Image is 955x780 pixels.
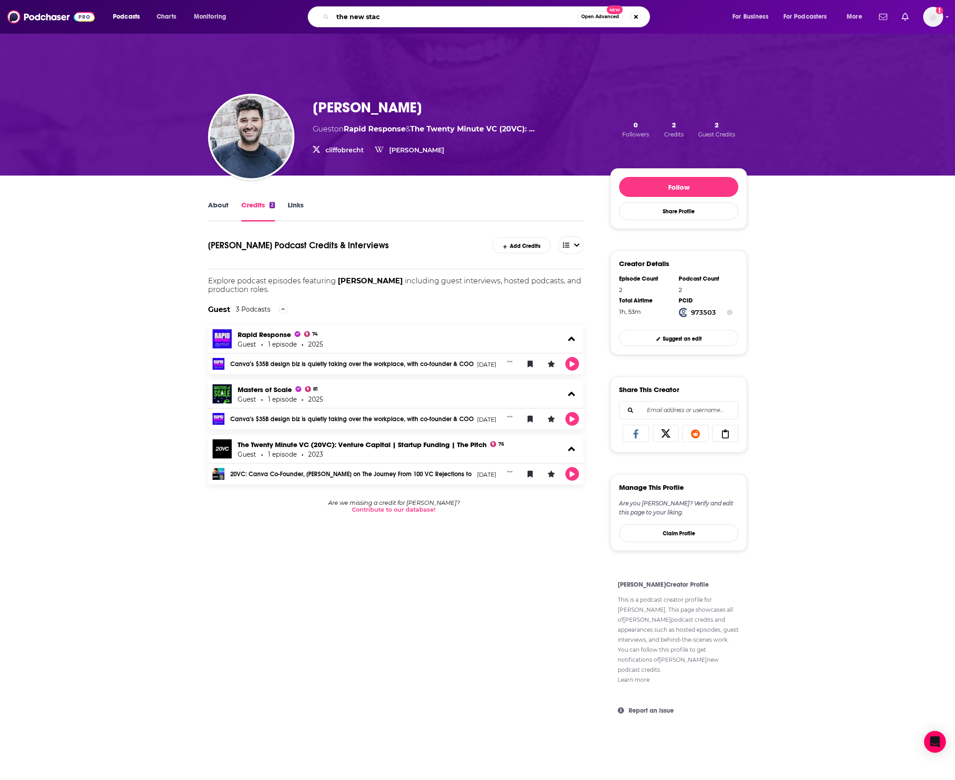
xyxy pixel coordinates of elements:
[618,676,650,683] a: Show additional information
[208,277,584,294] p: Explore podcast episodes featuring including guest interviews, hosted podcasts, and production ro...
[238,330,300,339] a: Rapid Response
[619,401,738,419] div: Search followers
[236,305,270,313] div: 3 Podcasts
[325,146,364,154] a: cliffobrecht
[208,236,474,254] h1: Cliff Obrecht's Podcast Credits & Interviews
[840,10,874,24] button: open menu
[691,308,716,317] strong: 973503
[477,416,496,423] span: [DATE]
[503,467,516,476] button: Show More Button
[238,341,323,348] div: Guest 1 episode 2025
[619,286,673,293] div: 2
[627,402,731,419] input: Email address or username...
[194,10,226,23] span: Monitoring
[577,11,623,22] button: Open AdvancedNew
[213,384,232,403] img: Masters of Scale
[338,277,403,285] span: [PERSON_NAME]
[313,99,422,116] h3: [PERSON_NAME]
[607,5,623,14] span: New
[213,413,224,425] img: Canva’s $35B design biz is quietly taking over the workplace, with co-founder & COO Cliff Obrecht
[623,425,649,442] a: Share on Facebook
[7,8,95,25] img: Podchaser - Follow, Share and Rate Podcasts
[653,425,679,442] a: Share on X/Twitter
[344,125,406,133] a: Rapid Response
[619,308,641,315] span: 1 hour, 53 minutes, 13 seconds
[288,201,304,221] a: Links
[544,467,558,481] button: Leave a Rating
[107,10,152,24] button: open menu
[620,120,652,138] button: 0Followers
[313,125,334,133] span: Guest
[503,357,516,366] button: Show More Button
[113,10,140,23] span: Podcasts
[304,331,318,337] a: 74
[208,294,584,325] div: The Guest is an outside party who makes an on-air appearance on an episode, often as a participan...
[208,201,229,221] a: About
[565,467,579,481] button: Play
[619,524,738,542] button: Claim Profile
[230,471,473,478] a: 20VC: Canva Co-Founder, [PERSON_NAME] on The Journey From 100 VC Rejections to a $40BN Company, W...
[847,10,862,23] span: More
[410,125,535,133] a: The Twenty Minute VC (20VC): Venture Capital | Startup Funding | The Pitch
[490,441,504,447] a: 76
[238,440,487,449] a: The Twenty Minute VC (20VC): Venture Capital | Startup Funding | The Pitch
[619,297,673,304] div: Total Airtime
[618,707,740,715] button: Report an issue
[305,386,318,392] a: 81
[619,275,673,282] div: Episode Count
[619,385,679,394] h3: Share This Creator
[269,202,275,208] div: 2
[328,499,460,506] p: Are we missing a credit for [PERSON_NAME]?
[726,10,780,24] button: open menu
[664,131,684,138] span: Credits
[406,125,410,133] span: &
[213,439,232,458] img: The Twenty Minute VC (20VC): Venture Capital | Startup Funding | The Pitch
[238,396,323,403] div: Guest 1 episode 2025
[523,412,537,426] button: Bookmark Episode
[208,305,230,314] h2: Guest
[498,443,504,446] span: 76
[619,483,684,492] h3: Manage This Profile
[783,10,827,23] span: For Podcasters
[727,308,732,317] button: Show Info
[230,361,473,367] a: Canva’s $35B design biz is quietly taking over the workplace, with co-founder & COO [PERSON_NAME]
[352,506,436,513] a: Contribute to our database!
[619,330,738,346] a: Suggest an edit
[618,606,665,613] a: [PERSON_NAME]
[213,468,224,480] img: 20VC: Canva Co-Founder, Cliff Obrecht on The Journey From 100 VC Rejections to a $40BN Company, W...
[698,131,735,138] span: Guest Credits
[238,385,301,394] a: Masters of Scale
[523,467,537,481] button: Bookmark Episode
[313,387,318,391] span: 81
[661,120,686,138] button: 2Credits
[618,595,740,685] p: This is a podcast creator profile for . This page showcases all of [PERSON_NAME] podcast credits ...
[581,15,619,19] span: Open Advanced
[213,358,224,370] img: Canva’s $35B design biz is quietly taking over the workplace, with co-founder & COO Cliff Obrecht
[712,425,739,442] a: Copy Link
[544,357,558,371] button: Leave a Rating
[924,731,946,753] div: Open Intercom Messenger
[923,7,943,27] span: Logged in as prydell
[619,499,738,517] div: Are you [PERSON_NAME]? Verify and edit this page to your liking.
[157,10,176,23] span: Charts
[696,120,738,138] button: 2Guest Credits
[679,308,688,317] img: Podchaser Creator ID logo
[936,7,943,14] svg: Add a profile image
[679,275,732,282] div: Podcast Count
[777,10,840,24] button: open menu
[558,236,584,254] button: open menu
[672,121,676,129] span: 2
[503,412,516,421] button: Show More Button
[230,416,473,423] a: Canva’s $35B design biz is quietly taking over the workplace, with co-founder & COO [PERSON_NAME]
[875,9,891,25] a: Show notifications dropdown
[523,357,537,371] button: Bookmark Episode
[898,9,912,25] a: Show notifications dropdown
[333,10,577,24] input: Search podcasts, credits, & more...
[334,125,406,133] span: on
[492,237,551,253] a: Add Credits
[210,96,293,178] img: Cliff Obrecht
[213,329,232,348] img: Rapid Response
